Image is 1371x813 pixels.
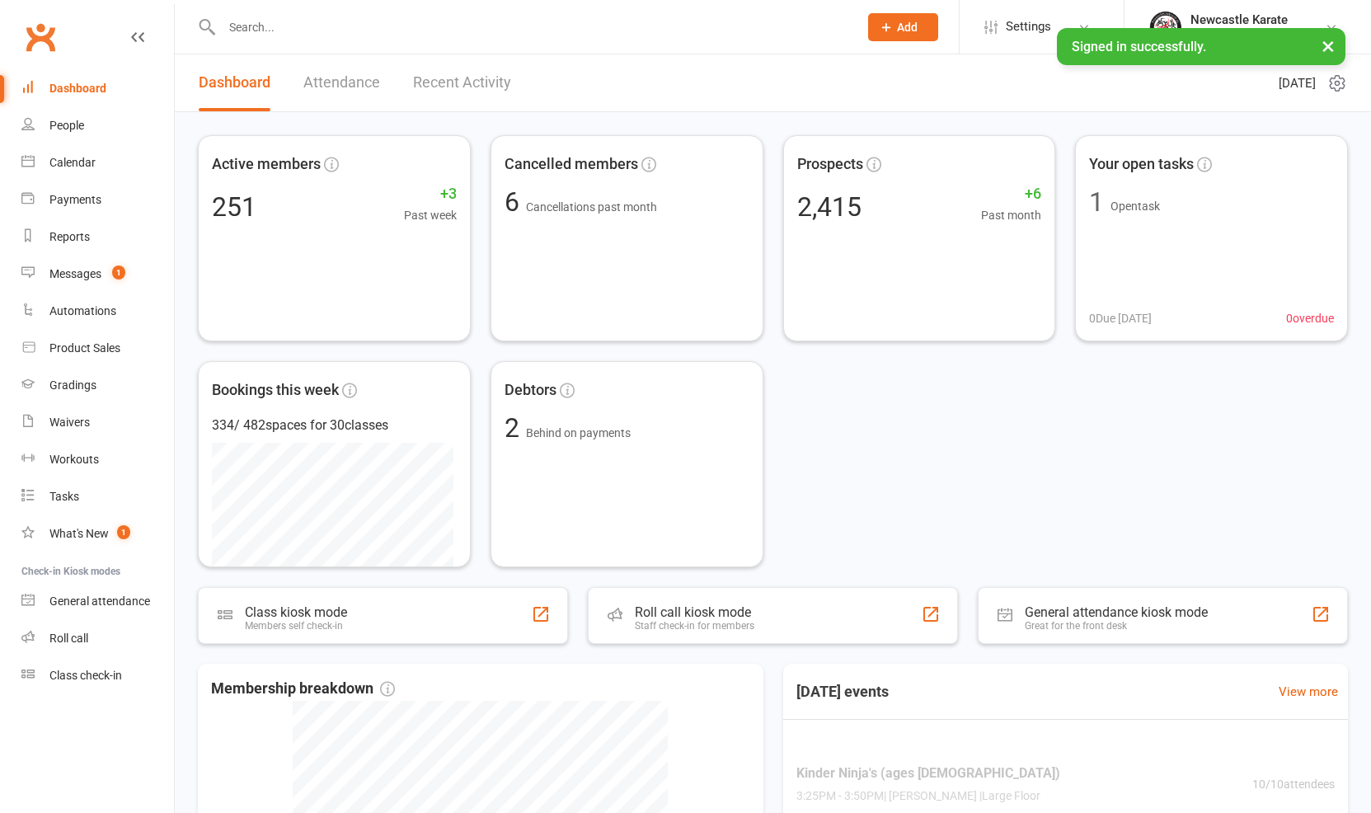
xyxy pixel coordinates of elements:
a: Reports [21,219,174,256]
a: Calendar [21,144,174,181]
div: Dashboard [49,82,106,95]
span: 0 Due [DATE] [1089,309,1152,327]
a: Clubworx [20,16,61,58]
a: View more [1279,682,1338,702]
span: Active members [212,153,321,176]
button: Add [868,13,938,41]
div: Class check-in [49,669,122,682]
span: Behind on payments [526,426,631,439]
span: Cancelled members [505,153,638,176]
span: Add [897,21,918,34]
a: Automations [21,293,174,330]
span: Membership breakdown [211,677,395,701]
div: Tasks [49,490,79,503]
span: +6 [981,182,1041,206]
span: Kinder Ninja's (ages [DEMOGRAPHIC_DATA]) [796,762,1060,783]
div: Roll call [49,632,88,645]
span: Open task [1110,200,1160,213]
div: Messages [49,267,101,280]
span: 6 [505,186,526,218]
div: Roll call kiosk mode [635,604,754,620]
a: Recent Activity [413,54,511,111]
div: People [49,119,84,132]
input: Search... [217,16,847,39]
div: Newcastle Karate [1190,27,1288,42]
a: Waivers [21,404,174,441]
span: Prospects [797,153,863,176]
div: 2,415 [797,194,862,220]
span: Your open tasks [1089,153,1194,176]
a: Roll call [21,620,174,657]
span: 10 / 10 attendees [1252,774,1335,792]
div: Workouts [49,453,99,466]
span: 0 overdue [1286,309,1334,327]
div: Automations [49,304,116,317]
div: Staff check-in for members [635,620,754,632]
div: Gradings [49,378,96,392]
a: Gradings [21,367,174,404]
span: Past week [404,206,457,224]
div: Class kiosk mode [245,604,347,620]
span: 3:25PM - 3:50PM | [PERSON_NAME] | Large Floor [796,787,1060,805]
span: Cancellations past month [526,200,657,214]
div: 251 [212,194,256,220]
a: Attendance [303,54,380,111]
div: 334 / 482 spaces for 30 classes [212,415,457,436]
a: Tasks [21,478,174,515]
span: 1 [117,525,130,539]
a: People [21,107,174,144]
div: 1 [1089,189,1104,215]
a: Class kiosk mode [21,657,174,694]
div: Members self check-in [245,620,347,632]
span: Debtors [505,378,556,402]
span: Settings [1006,8,1051,45]
span: Past month [981,206,1041,224]
div: What's New [49,527,109,540]
a: Dashboard [199,54,270,111]
img: thumb_image1757378539.png [1149,11,1182,44]
span: +3 [404,182,457,206]
a: Dashboard [21,70,174,107]
span: 1 [112,266,125,280]
a: Product Sales [21,330,174,367]
span: [DATE] [1279,73,1316,93]
div: Product Sales [49,341,120,355]
a: Messages 1 [21,256,174,293]
a: Payments [21,181,174,219]
span: Bookings this week [212,378,339,402]
a: What's New1 [21,515,174,552]
div: General attendance kiosk mode [1025,604,1208,620]
a: Workouts [21,441,174,478]
div: Calendar [49,156,96,169]
button: × [1313,28,1343,63]
div: Payments [49,193,101,206]
span: 2 [505,412,526,444]
h3: [DATE] events [783,677,902,707]
div: Newcastle Karate [1190,12,1288,27]
span: Signed in successfully. [1072,39,1206,54]
a: General attendance kiosk mode [21,583,174,620]
div: Waivers [49,416,90,429]
div: General attendance [49,594,150,608]
div: Reports [49,230,90,243]
div: Great for the front desk [1025,620,1208,632]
